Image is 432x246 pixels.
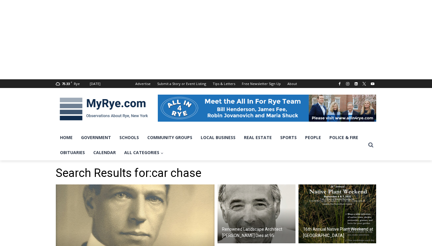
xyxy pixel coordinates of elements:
[56,145,89,160] a: Obituaries
[369,80,376,87] a: YouTube
[209,79,238,88] a: Tips & Letters
[89,145,120,160] a: Calendar
[303,226,375,239] h2: 16th Annual Native Plant Weekend at [GEOGRAPHIC_DATA]
[344,80,351,87] a: Instagram
[56,166,376,180] h1: Search Results for:
[276,130,301,145] a: Sports
[196,130,240,145] a: Local Business
[352,80,360,87] a: Linkedin
[74,81,80,87] div: Rye
[336,80,343,87] a: Facebook
[132,79,300,88] nav: Secondary Navigation
[284,79,300,88] a: About
[56,130,365,160] nav: Primary Navigation
[222,226,294,239] h2: Renowned Landscape Architect [PERSON_NAME] Dies at 95
[158,95,376,122] img: All in for Rye
[154,79,209,88] a: Submit a Story or Event Listing
[325,130,362,145] a: Police & Fire
[301,130,325,145] a: People
[77,130,115,145] a: Government
[143,130,196,145] a: Community Groups
[56,130,77,145] a: Home
[62,81,70,86] span: 75.33
[90,81,100,87] div: [DATE]
[124,149,163,156] span: All Categories
[217,184,295,243] a: Renowned Landscape Architect [PERSON_NAME] Dies at 95
[298,184,376,243] a: 16th Annual Native Plant Weekend at [GEOGRAPHIC_DATA]
[71,80,72,84] span: F
[240,130,276,145] a: Real Estate
[217,184,295,243] img: Obituary - Peter Rolland 2000.10_Peter Rolland
[365,140,376,150] button: View Search Form
[115,130,143,145] a: Schools
[56,93,152,125] img: MyRye.com
[361,80,368,87] a: X
[298,184,376,243] img: 16th annual native plant weekend
[238,79,284,88] a: Free Newsletter Sign Up
[151,166,201,180] span: car chase
[120,145,168,160] a: All Categories
[132,79,154,88] a: Advertise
